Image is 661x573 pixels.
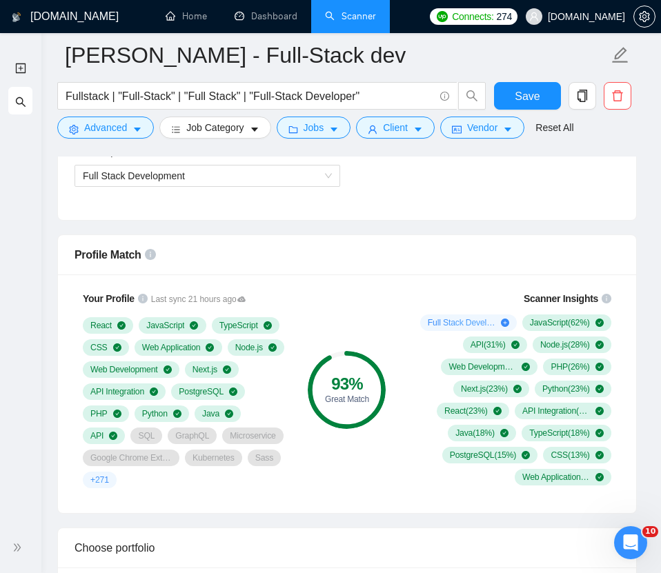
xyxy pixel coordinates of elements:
span: Web Application [142,342,201,353]
span: TypeScript ( 18 %) [529,428,590,439]
button: userClientcaret-down [356,117,435,139]
button: search [458,82,486,110]
span: check-circle [164,365,172,374]
span: check-circle [117,321,126,330]
span: user [529,12,539,21]
span: SQL [138,430,155,441]
span: check-circle [493,407,502,415]
button: setting [633,6,655,28]
button: idcardVendorcaret-down [440,117,524,139]
span: Save [515,88,540,105]
span: check-circle [264,321,272,330]
span: Python ( 23 %) [542,383,590,394]
span: Microservice [230,430,275,441]
div: Great Match [308,395,386,403]
button: barsJob Categorycaret-down [159,117,270,139]
span: caret-down [329,124,339,134]
span: Connects: [452,9,493,24]
span: check-circle [223,365,231,374]
span: Job Category [186,120,244,135]
span: Full Stack Development ( 82 %) [428,317,495,328]
span: API Integration ( 18 %) [522,405,590,416]
input: Search Freelance Jobs... [66,88,434,105]
span: PostgreSQL ( 15 %) [450,450,516,461]
span: copy [569,90,595,102]
span: React ( 23 %) [444,405,488,416]
span: Node.js [235,342,263,353]
iframe: Intercom live chat [614,526,647,559]
span: check-circle [595,363,604,371]
span: caret-down [413,124,423,134]
span: CSS [90,342,108,353]
span: info-circle [138,294,148,303]
span: Your Profile [83,293,135,304]
span: Google Chrome Extension [90,452,172,463]
span: double-right [12,541,26,554]
span: Web Development [90,364,158,375]
span: check-circle [595,473,604,481]
span: check-circle [225,410,233,418]
span: check-circle [150,388,158,396]
span: My Scanners [15,94,88,106]
span: Next.js ( 23 %) [461,383,508,394]
span: Sass [255,452,273,463]
span: check-circle [595,429,604,437]
span: JavaScript [146,320,184,331]
div: Choose portfolio [75,528,620,567]
span: search [459,90,485,102]
span: GraphQL [175,430,209,441]
span: check-circle [206,343,214,352]
span: user [368,124,377,134]
span: API ( 31 %) [471,339,506,350]
span: plus-circle [501,319,509,327]
span: check-circle [595,407,604,415]
a: searchScanner [325,10,376,22]
span: search [15,88,26,115]
span: CSS ( 13 %) [551,450,589,461]
span: TypeScript [219,320,258,331]
span: delete [604,90,631,102]
input: Scanner name... [65,38,609,72]
button: settingAdvancedcaret-down [57,117,154,139]
span: Web Development ( 28 %) [448,361,516,372]
span: Jobs [304,120,324,135]
button: folderJobscaret-down [277,117,351,139]
span: caret-down [132,124,142,134]
span: Last sync 21 hours ago [151,293,246,306]
span: caret-down [503,124,513,134]
span: setting [634,11,655,22]
span: check-circle [268,343,277,352]
span: Java ( 18 %) [455,428,495,439]
span: bars [171,124,181,134]
span: check-circle [109,432,117,440]
span: folder [288,124,298,134]
span: PHP ( 26 %) [551,361,589,372]
span: PHP [90,408,108,419]
span: check-circle [595,319,604,327]
span: Vendor [467,120,497,135]
img: upwork-logo.png [437,11,448,22]
span: Web Application ( 13 %) [522,472,590,483]
span: API Integration [90,386,144,397]
span: check-circle [229,388,237,396]
span: Advanced [84,120,127,135]
span: caret-down [250,124,259,134]
span: Profile Match [75,249,141,261]
img: logo [12,6,21,28]
span: JavaScript ( 62 %) [530,317,590,328]
span: Next.js [193,364,217,375]
span: check-circle [190,321,198,330]
span: check-circle [522,451,530,459]
span: 10 [642,526,658,537]
button: delete [604,82,631,110]
li: New Scanner [8,54,32,81]
span: check-circle [595,341,604,349]
span: Full Stack Development [83,170,185,181]
span: info-circle [440,92,449,101]
span: Kubernetes [193,452,235,463]
span: check-circle [113,343,121,352]
span: edit [611,46,629,64]
a: homeHome [166,10,207,22]
div: 93 % [308,376,386,392]
span: Client [383,120,408,135]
